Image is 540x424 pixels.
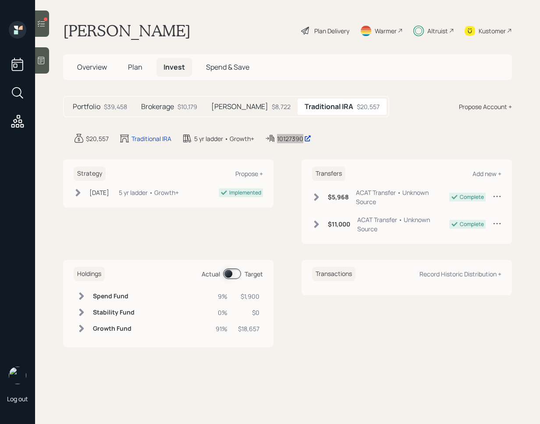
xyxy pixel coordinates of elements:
[206,62,249,72] span: Spend & Save
[7,395,28,403] div: Log out
[472,170,501,178] div: Add new +
[328,194,349,201] h6: $5,968
[357,215,449,233] div: ACAT Transfer • Unknown Source
[86,134,109,143] div: $20,557
[178,102,197,111] div: $10,179
[245,269,263,279] div: Target
[216,324,227,333] div: 91%
[419,270,501,278] div: Record Historic Distribution +
[163,62,185,72] span: Invest
[104,102,127,111] div: $39,458
[93,325,135,332] h6: Growth Fund
[89,188,109,197] div: [DATE]
[194,134,254,143] div: 5 yr ladder • Growth+
[63,21,191,40] h1: [PERSON_NAME]
[277,134,311,143] div: 10127390
[73,102,100,111] h5: Portfolio
[356,188,449,206] div: ACAT Transfer • Unknown Source
[131,134,171,143] div: Traditional IRA
[202,269,220,279] div: Actual
[211,102,268,111] h5: [PERSON_NAME]
[74,267,105,281] h6: Holdings
[119,188,179,197] div: 5 yr ladder • Growth+
[141,102,174,111] h5: Brokerage
[459,102,512,111] div: Propose Account +
[312,166,345,181] h6: Transfers
[328,221,350,228] h6: $11,000
[238,324,259,333] div: $18,657
[93,293,135,300] h6: Spend Fund
[74,166,106,181] h6: Strategy
[216,292,227,301] div: 9%
[238,308,259,317] div: $0
[357,102,380,111] div: $20,557
[272,102,291,111] div: $8,722
[238,292,259,301] div: $1,900
[479,26,506,35] div: Kustomer
[427,26,448,35] div: Altruist
[128,62,142,72] span: Plan
[229,189,261,197] div: Implemented
[216,308,227,317] div: 0%
[460,193,484,201] div: Complete
[460,220,484,228] div: Complete
[235,170,263,178] div: Propose +
[314,26,349,35] div: Plan Delivery
[77,62,107,72] span: Overview
[305,102,353,111] h5: Traditional IRA
[9,367,26,384] img: retirable_logo.png
[375,26,397,35] div: Warmer
[93,309,135,316] h6: Stability Fund
[312,267,355,281] h6: Transactions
